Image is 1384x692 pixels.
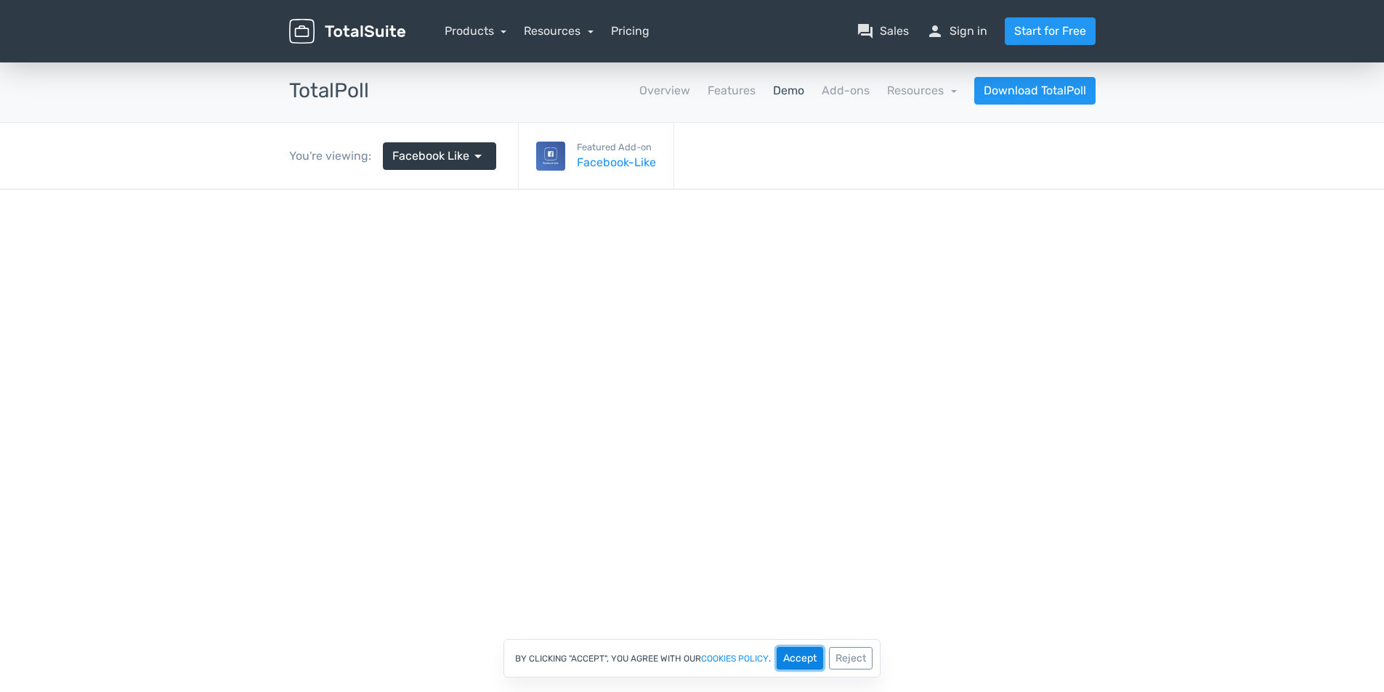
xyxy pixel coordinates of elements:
a: Overview [639,82,690,99]
span: person [926,23,944,40]
button: Reject [829,647,873,669]
a: Products [445,24,507,38]
h3: TotalPoll [289,80,369,102]
button: Accept [777,647,823,669]
small: Featured Add-on [577,140,656,154]
span: question_answer [857,23,874,40]
a: personSign in [926,23,987,40]
div: By clicking "Accept", you agree with our . [503,639,881,677]
a: Features [708,82,756,99]
a: Pricing [611,23,649,40]
a: Resources [887,84,957,97]
img: TotalSuite for WordPress [289,19,405,44]
span: Facebook Like [392,147,469,165]
a: Facebook-Like [577,154,656,171]
a: Add-ons [822,82,870,99]
a: Demo [773,82,804,99]
a: cookies policy [701,654,769,663]
span: arrow_drop_down [469,147,487,165]
img: Facebook-Like [536,142,565,171]
div: You're viewing: [289,147,383,165]
a: question_answerSales [857,23,909,40]
a: Resources [524,24,594,38]
a: Facebook Like arrow_drop_down [383,142,496,170]
a: Download TotalPoll [974,77,1096,105]
a: Start for Free [1005,17,1096,45]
